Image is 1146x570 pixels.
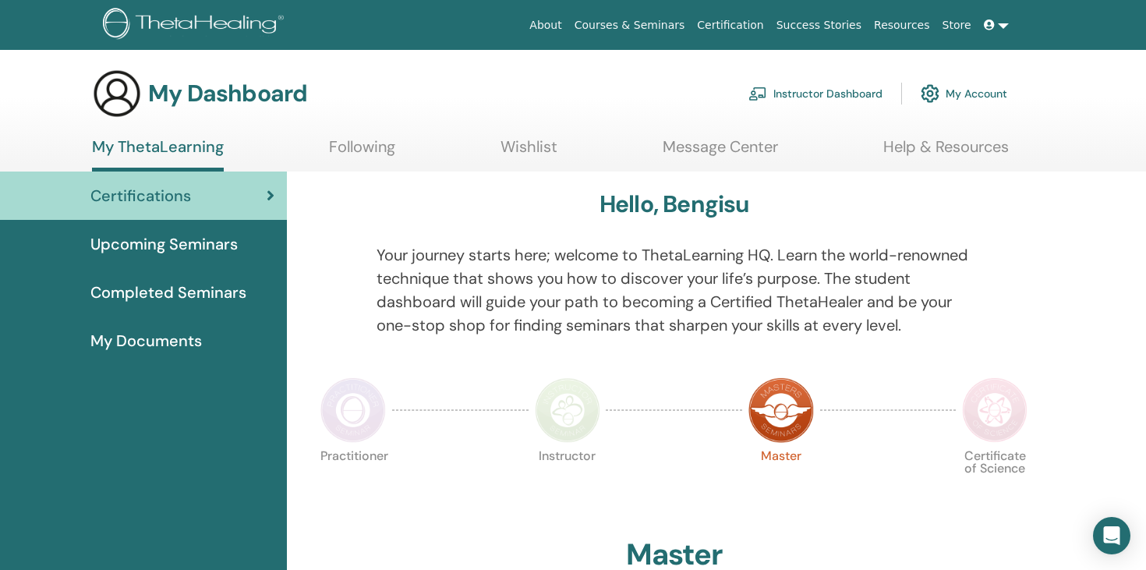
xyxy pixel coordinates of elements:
[320,377,386,443] img: Practitioner
[90,232,238,256] span: Upcoming Seminars
[748,87,767,101] img: chalkboard-teacher.svg
[329,137,395,168] a: Following
[92,69,142,119] img: generic-user-icon.jpg
[568,11,691,40] a: Courses & Seminars
[748,377,814,443] img: Master
[90,281,246,304] span: Completed Seminars
[535,377,600,443] img: Instructor
[691,11,769,40] a: Certification
[921,80,939,107] img: cog.svg
[148,80,307,108] h3: My Dashboard
[103,8,289,43] img: logo.png
[663,137,778,168] a: Message Center
[936,11,978,40] a: Store
[962,450,1028,515] p: Certificate of Science
[377,243,972,337] p: Your journey starts here; welcome to ThetaLearning HQ. Learn the world-renowned technique that sh...
[600,190,749,218] h3: Hello, Bengisu
[770,11,868,40] a: Success Stories
[320,450,386,515] p: Practitioner
[883,137,1009,168] a: Help & Resources
[868,11,936,40] a: Resources
[748,450,814,515] p: Master
[500,137,557,168] a: Wishlist
[1093,517,1130,554] div: Open Intercom Messenger
[921,76,1007,111] a: My Account
[523,11,568,40] a: About
[535,450,600,515] p: Instructor
[748,76,882,111] a: Instructor Dashboard
[90,329,202,352] span: My Documents
[90,184,191,207] span: Certifications
[962,377,1028,443] img: Certificate of Science
[92,137,224,172] a: My ThetaLearning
